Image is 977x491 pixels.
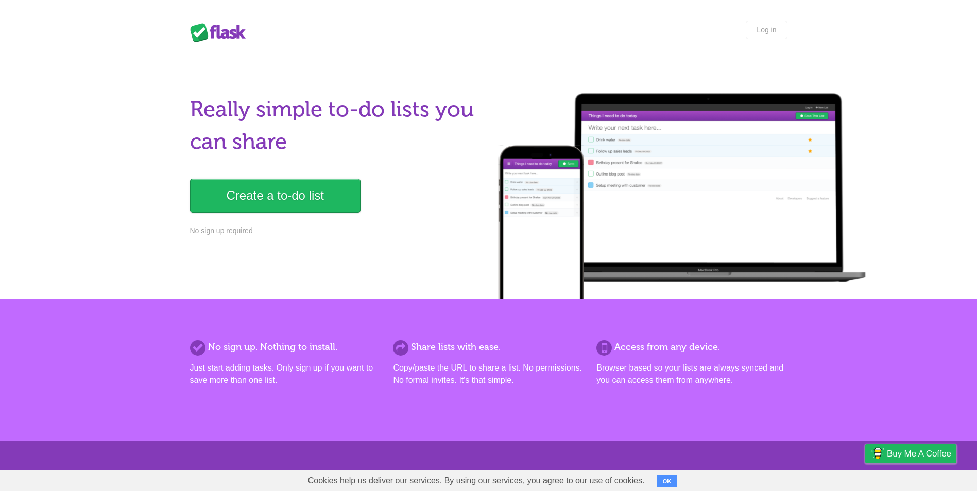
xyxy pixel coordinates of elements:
[393,340,584,354] h2: Share lists with ease.
[190,225,483,236] p: No sign up required
[746,21,787,39] a: Log in
[190,179,361,213] a: Create a to-do list
[393,362,584,387] p: Copy/paste the URL to share a list. No permissions. No formal invites. It's that simple.
[190,93,483,158] h1: Really simple to-do lists you can share
[887,445,951,463] span: Buy me a coffee
[298,470,655,491] span: Cookies help us deliver our services. By using our services, you agree to our use of cookies.
[865,444,956,463] a: Buy me a coffee
[190,362,381,387] p: Just start adding tasks. Only sign up if you want to save more than one list.
[596,340,787,354] h2: Access from any device.
[596,362,787,387] p: Browser based so your lists are always synced and you can access them from anywhere.
[190,23,252,42] div: Flask Lists
[657,475,677,487] button: OK
[190,340,381,354] h2: No sign up. Nothing to install.
[870,445,884,462] img: Buy me a coffee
